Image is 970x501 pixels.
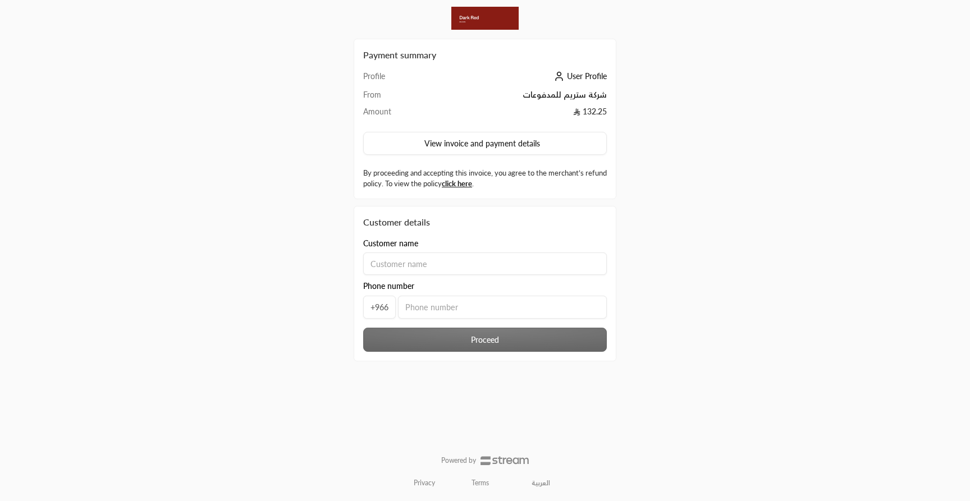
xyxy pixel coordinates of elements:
[472,479,489,488] a: Terms
[363,281,414,292] span: Phone number
[363,106,424,123] td: Amount
[398,296,607,319] input: Phone number
[363,215,607,229] div: Customer details
[424,89,607,106] td: شركة ستريم للمدفوعات
[551,71,607,81] a: User Profile
[363,132,607,155] button: View invoice and payment details
[442,179,472,188] a: click here
[363,48,607,62] h2: Payment summary
[363,296,396,319] span: +966
[363,89,424,106] td: From
[363,168,607,190] label: By proceeding and accepting this invoice, you agree to the merchant’s refund policy. To view the ...
[441,456,476,465] p: Powered by
[451,7,519,30] img: Company Logo
[363,238,418,249] span: Customer name
[363,71,424,89] td: Profile
[363,252,607,275] input: Customer name
[414,479,435,488] a: Privacy
[567,71,607,81] span: User Profile
[525,474,556,492] a: العربية
[424,106,607,123] td: 132.25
